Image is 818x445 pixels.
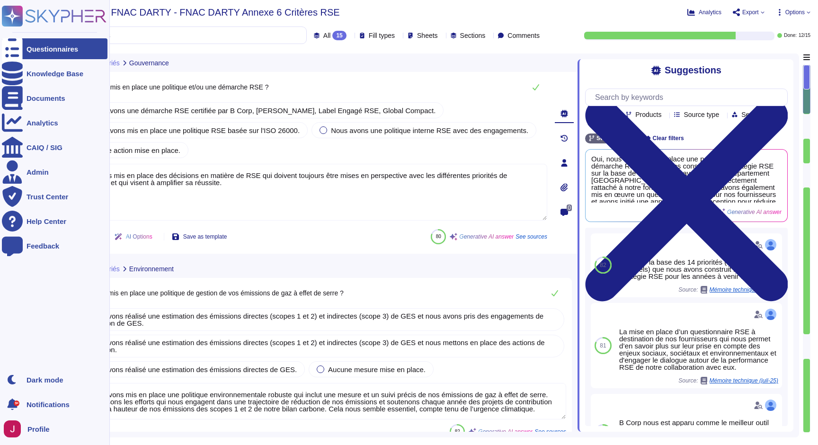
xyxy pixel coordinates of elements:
[478,429,533,435] span: Generative AI answer
[2,186,107,207] a: Trust Center
[332,31,346,40] div: 15
[183,234,227,240] span: Save as template
[2,112,107,133] a: Analytics
[27,144,62,151] div: CAIQ / SIG
[765,309,776,320] img: user
[86,365,297,374] span: Nous avons réalisé une estimation des émissions directes de GES.
[78,83,269,91] span: Avez-vous mis en place une politique et/ou une démarche RSE ?
[27,218,66,225] div: Help Center
[27,376,63,383] div: Dark mode
[27,95,65,102] div: Documents
[799,33,810,38] span: 12 / 15
[784,33,797,38] span: Done:
[331,126,528,134] span: Nous avons une politique interne RSE avec des engagements.
[126,234,152,240] span: AI Options
[534,429,566,435] span: See sources
[27,119,58,126] div: Analytics
[164,227,235,246] button: Save as template
[516,234,547,240] span: See sources
[699,9,721,15] span: Analytics
[27,242,59,249] div: Feedback
[86,312,543,327] span: Nous avons réalisé une estimation des émissions directes (scopes 1 et 2) et indirectes (scope 3) ...
[14,400,19,406] div: 9+
[2,88,107,108] a: Documents
[600,343,606,348] span: 81
[4,420,21,437] img: user
[129,60,169,66] span: Gouvernance
[678,377,778,384] span: Source:
[2,235,107,256] a: Feedback
[88,126,300,134] span: Nous avons mis en place une politique RSE basée sur l'ISO 26000.
[27,45,78,53] div: Questionnaires
[765,400,776,411] img: user
[27,401,70,408] span: Notifications
[64,383,566,419] textarea: Oui, nous avons mis en place une politique environnementale robuste qui inclut une mesure et un s...
[455,429,460,434] span: 82
[2,418,27,439] button: user
[88,107,436,115] span: Nous avons une démarche RSE certifiée par B Corp, [PERSON_NAME], Label Engagé RSE, Global Compact.
[323,32,331,39] span: All
[27,169,49,176] div: Admin
[328,365,426,374] span: Aucune mesure mise en place.
[27,70,83,77] div: Knowledge Base
[590,89,787,106] input: Search by keywords
[567,205,572,211] span: 0
[742,9,759,15] span: Export
[2,137,107,158] a: CAIQ / SIG
[459,234,514,240] span: Generative AI answer
[507,32,540,39] span: Comments
[785,9,805,15] span: Options
[710,378,778,383] span: Mémoire technique (juil-25)
[600,262,606,268] span: 82
[129,266,174,272] span: Environnement
[86,338,545,354] span: Nous avons réalisé une estimation des émissions directes (scopes 1 et 2) et indirectes (scope 3) ...
[66,164,547,221] textarea: Nous avons mis en place des décisions en matière de RSE qui doivent toujours être mises en perspe...
[619,328,778,371] div: La mise en place d’un questionnaire RSE à destination de nos fournisseurs qui nous permet d’en sa...
[369,32,395,39] span: Fill types
[2,161,107,182] a: Admin
[2,211,107,231] a: Help Center
[436,234,441,239] span: 80
[2,63,107,84] a: Knowledge Base
[27,193,68,200] div: Trust Center
[76,289,344,297] span: Avez-vous mis en place une politique de gestion de vos émissions de gaz à effet de serre ?
[765,239,776,250] img: user
[111,8,340,17] span: FNAC DARTY - FNAC DARTY Annexe 6 Critères RSE
[2,38,107,59] a: Questionnaires
[27,426,50,433] span: Profile
[37,27,306,44] input: Search by keywords
[88,146,180,154] span: Aucune action mise en place.
[460,32,486,39] span: Sections
[417,32,438,39] span: Sheets
[687,9,721,16] button: Analytics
